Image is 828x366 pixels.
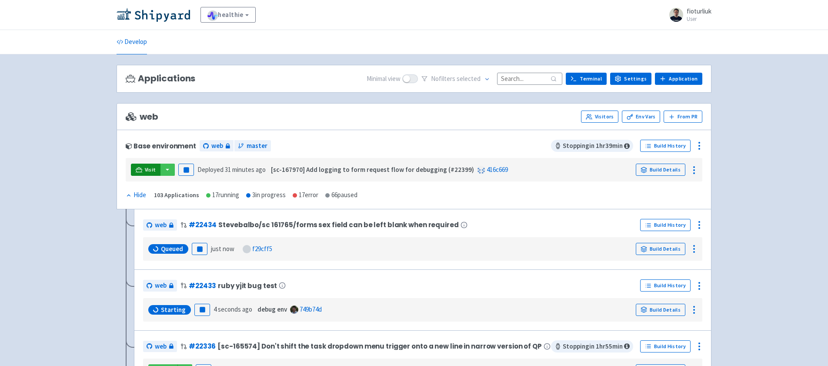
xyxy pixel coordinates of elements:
[194,304,210,316] button: Pause
[687,16,711,22] small: User
[155,220,167,230] span: web
[131,164,160,176] a: Visit
[126,112,158,122] span: web
[257,305,287,313] strong: debug env
[551,140,633,152] span: Stopping in 1 hr 39 min
[143,341,177,353] a: web
[126,190,146,200] div: Hide
[189,220,217,229] a: #22434
[211,245,234,253] time: just now
[178,164,194,176] button: Pause
[367,74,401,84] span: Minimal view
[126,74,195,84] h3: Applications
[214,305,252,313] time: 4 seconds ago
[143,219,177,231] a: web
[640,340,691,353] a: Build History
[145,166,156,173] span: Visit
[211,141,223,151] span: web
[200,140,234,152] a: web
[655,73,702,85] a: Application
[218,282,277,289] span: ruby yjit bug test
[497,73,562,84] input: Search...
[217,342,541,350] span: [sc-165574] Don't shift the task dropdown menu trigger onto a new line in narrow version of QP
[640,140,691,152] a: Build History
[664,111,702,123] button: From PR
[636,304,685,316] a: Build Details
[126,190,147,200] button: Hide
[155,342,167,352] span: web
[225,165,266,174] time: 31 minutes ago
[117,30,147,54] a: Develop
[126,142,196,150] div: Base environment
[687,7,711,15] span: fioturliuk
[189,342,216,351] a: #22336
[247,141,267,151] span: master
[664,8,711,22] a: fioturliuk User
[457,74,481,83] span: selected
[117,8,190,22] img: Shipyard logo
[566,73,607,85] a: Terminal
[636,243,685,255] a: Build Details
[610,73,651,85] a: Settings
[155,281,167,291] span: web
[487,165,508,174] a: 416c669
[161,245,183,253] span: Queued
[200,7,256,23] a: healthie
[234,140,271,152] a: master
[640,219,691,231] a: Build History
[192,243,207,255] button: Pause
[143,280,177,292] a: web
[640,279,691,292] a: Build History
[636,164,685,176] a: Build Details
[252,245,272,253] a: f29cff5
[197,165,266,174] span: Deployed
[622,111,660,123] a: Env Vars
[431,74,481,84] span: No filter s
[218,221,458,228] span: Stevebalbo/sc 161765/forms sex field can be left blank when required
[293,190,318,200] div: 17 error
[551,340,633,353] span: Stopping in 1 hr 55 min
[300,305,322,313] a: 749b74d
[189,281,216,290] a: #22433
[581,111,618,123] a: Visitors
[271,165,474,174] strong: [sc-167970] Add logging to form request flow for debugging (#22399)
[325,190,357,200] div: 66 paused
[206,190,239,200] div: 17 running
[161,306,186,314] span: Starting
[246,190,286,200] div: 3 in progress
[154,190,199,200] div: 103 Applications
